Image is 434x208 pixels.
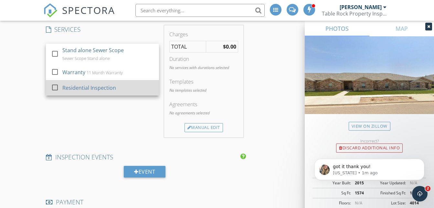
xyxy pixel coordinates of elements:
[369,200,406,206] div: Lot Size:
[135,4,265,17] input: Search everything...
[124,166,165,178] div: Event
[336,144,403,153] div: Discard Additional info
[351,190,369,196] div: 1574
[169,100,238,108] div: Agreements
[314,200,351,206] div: Floors:
[425,186,430,191] span: 2
[169,87,238,93] p: No templates selected
[87,70,123,75] div: 11 Month Warranty
[46,198,243,206] h4: PAYMENT
[305,36,434,130] img: streetview
[305,145,434,191] iframe: Intercom notifications message
[340,4,382,10] div: [PERSON_NAME]
[169,41,206,52] td: TOTAL
[62,84,116,92] div: Residential Inspection
[406,200,424,206] div: 4014
[223,43,236,50] strong: $0.00
[43,9,115,22] a: SPECTORA
[349,122,390,131] a: View on Zillow
[355,200,362,206] span: N/A
[169,30,238,38] div: Charges
[305,138,434,144] div: Incorrect?
[169,55,238,63] div: Duration
[314,190,351,196] div: Sq Ft:
[169,78,238,86] div: Templates
[369,21,434,36] a: MAP
[46,25,159,34] h4: SERVICES
[62,46,124,54] div: Stand alone Sewer Scope
[412,186,428,202] iframe: Intercom live chat
[369,190,406,196] div: Finished Sq Ft:
[62,3,115,17] span: SPECTORA
[305,21,369,36] a: PHOTOS
[62,56,110,61] div: Sewer Scope Stand alone
[43,3,58,17] img: The Best Home Inspection Software - Spectora
[169,65,238,71] p: No services with durations selected
[62,68,85,76] div: Warranty
[46,153,243,161] h4: INSPECTION EVENTS
[322,10,386,17] div: Table Rock Property Inspections PLLC
[406,190,424,196] div: 1574
[185,123,223,132] div: Manual Edit
[169,110,238,116] p: No agreements selected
